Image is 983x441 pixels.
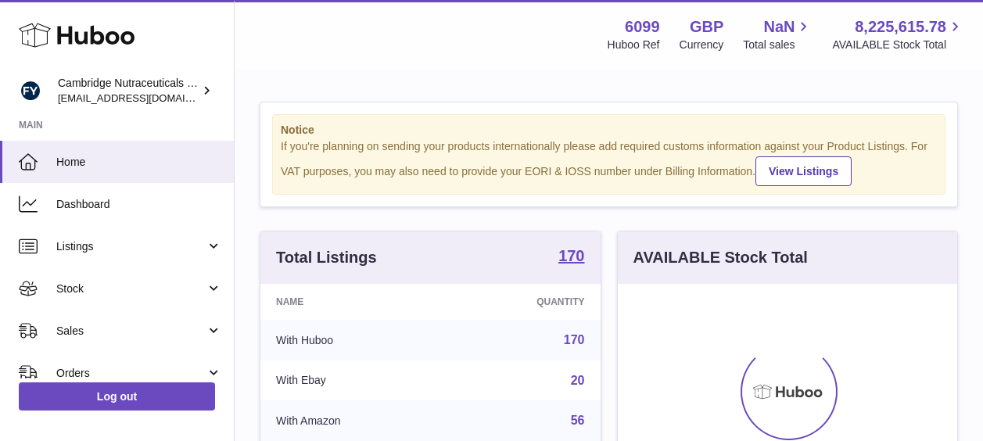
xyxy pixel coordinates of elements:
div: Cambridge Nutraceuticals Ltd [58,76,199,106]
a: 170 [558,248,584,267]
span: NaN [763,16,795,38]
span: Listings [56,239,206,254]
h3: AVAILABLE Stock Total [633,247,808,268]
td: With Huboo [260,320,447,360]
h3: Total Listings [276,247,377,268]
a: 20 [571,374,585,387]
td: With Ebay [260,360,447,401]
a: 170 [564,333,585,346]
span: Home [56,155,222,170]
span: Sales [56,324,206,339]
span: 8,225,615.78 [855,16,946,38]
strong: GBP [690,16,723,38]
div: If you're planning on sending your products internationally please add required customs informati... [281,139,937,186]
img: internalAdmin-6099@internal.huboo.com [19,79,42,102]
th: Quantity [447,284,601,320]
span: Stock [56,281,206,296]
span: AVAILABLE Stock Total [832,38,964,52]
span: [EMAIL_ADDRESS][DOMAIN_NAME] [58,91,230,104]
a: View Listings [755,156,852,186]
a: 8,225,615.78 AVAILABLE Stock Total [832,16,964,52]
td: With Amazon [260,400,447,441]
strong: Notice [281,123,937,138]
strong: 170 [558,248,584,264]
a: NaN Total sales [743,16,813,52]
span: Total sales [743,38,813,52]
a: Log out [19,382,215,411]
th: Name [260,284,447,320]
strong: 6099 [625,16,660,38]
div: Currency [680,38,724,52]
div: Huboo Ref [608,38,660,52]
span: Orders [56,366,206,381]
span: Dashboard [56,197,222,212]
a: 56 [571,414,585,427]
